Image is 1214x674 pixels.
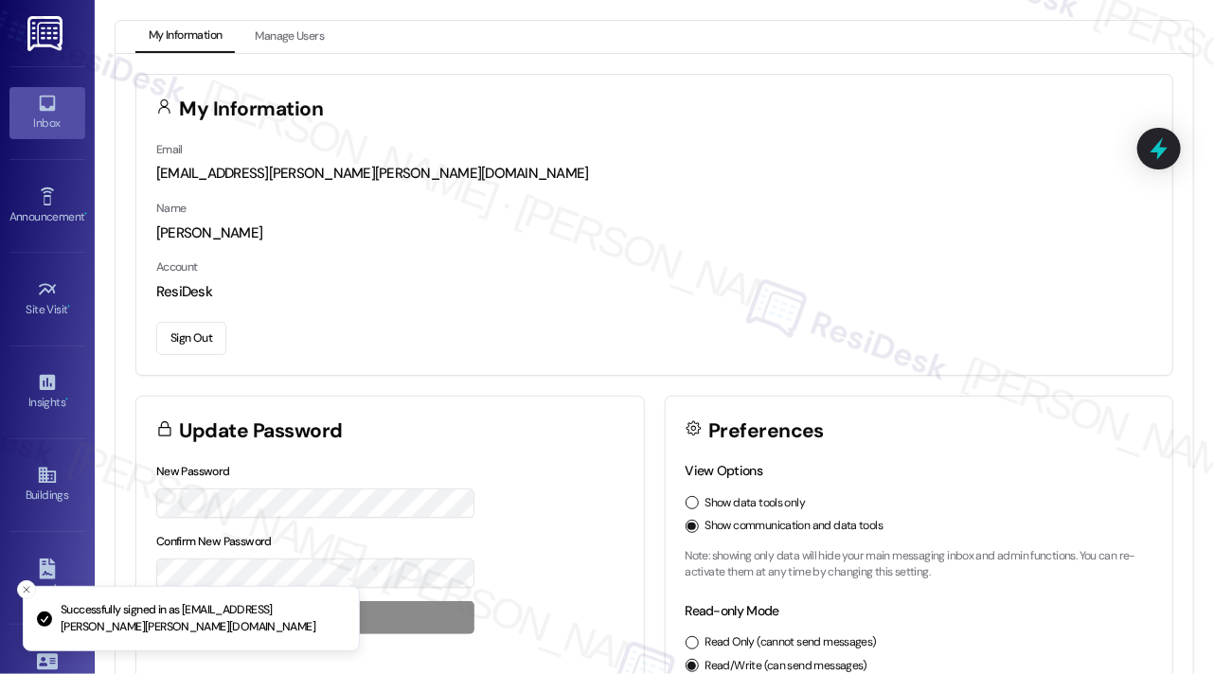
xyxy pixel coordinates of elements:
[241,21,337,53] button: Manage Users
[708,421,824,441] h3: Preferences
[156,464,230,479] label: New Password
[9,553,85,604] a: Leads
[180,99,324,119] h3: My Information
[9,366,85,417] a: Insights •
[156,164,1152,184] div: [EMAIL_ADDRESS][PERSON_NAME][PERSON_NAME][DOMAIN_NAME]
[686,602,779,619] label: Read-only Mode
[156,282,1152,302] div: ResiDesk
[156,142,183,157] label: Email
[65,393,68,406] span: •
[84,207,87,221] span: •
[9,274,85,325] a: Site Visit •
[705,495,806,512] label: Show data tools only
[68,300,71,313] span: •
[61,602,344,635] p: Successfully signed in as [EMAIL_ADDRESS][PERSON_NAME][PERSON_NAME][DOMAIN_NAME]
[17,580,36,599] button: Close toast
[156,201,187,216] label: Name
[156,534,272,549] label: Confirm New Password
[686,462,763,479] label: View Options
[135,21,235,53] button: My Information
[27,16,66,51] img: ResiDesk Logo
[156,223,1152,243] div: [PERSON_NAME]
[9,459,85,510] a: Buildings
[705,518,884,535] label: Show communication and data tools
[156,259,198,275] label: Account
[686,548,1153,581] p: Note: showing only data will hide your main messaging inbox and admin functions. You can re-activ...
[705,634,877,651] label: Read Only (cannot send messages)
[180,421,343,441] h3: Update Password
[156,322,226,355] button: Sign Out
[9,87,85,138] a: Inbox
